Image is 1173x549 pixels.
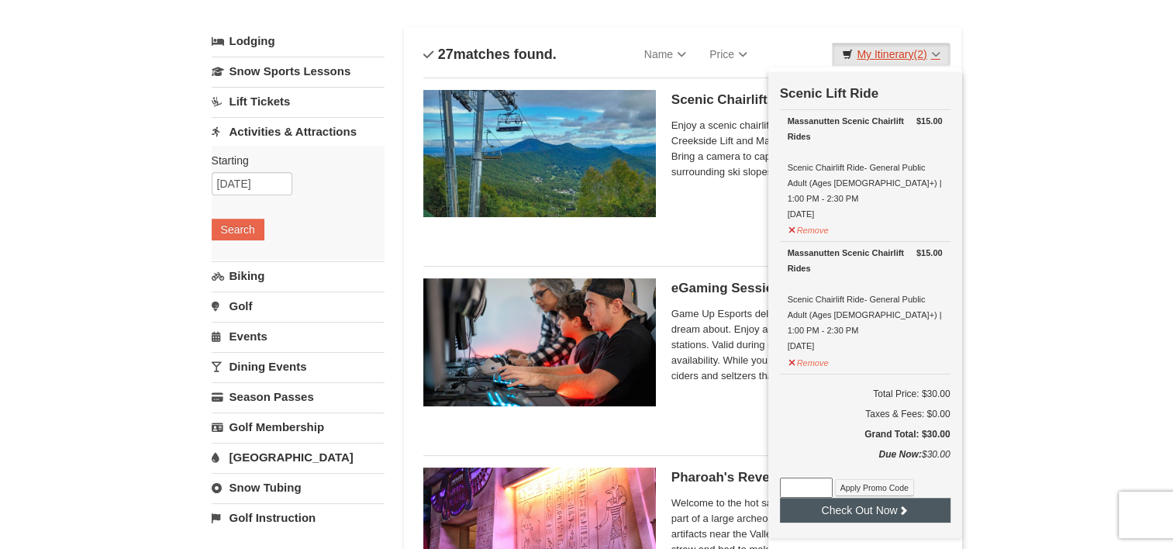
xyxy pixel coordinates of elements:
strong: $15.00 [916,113,943,129]
img: 24896431-1-a2e2611b.jpg [423,90,656,217]
h5: Pharoah's Revenge Escape Room- Military [671,470,943,485]
a: Activities & Attractions [212,117,385,146]
a: Season Passes [212,382,385,411]
div: Taxes & Fees: $0.00 [780,406,950,422]
strong: $15.00 [916,245,943,261]
button: Remove [788,351,830,371]
div: Scenic Chairlift Ride- General Public Adult (Ages [DEMOGRAPHIC_DATA]+) | 1:00 PM - 2:30 PM [DATE] [788,245,943,354]
div: Massanutten Scenic Chairlift Rides [788,245,943,276]
a: Dining Events [212,352,385,381]
img: 19664770-34-0b975b5b.jpg [423,278,656,406]
a: Price [698,39,759,70]
a: Lodging [212,27,385,55]
a: [GEOGRAPHIC_DATA] [212,443,385,471]
h4: matches found. [423,47,557,62]
h6: Total Price: $30.00 [780,386,950,402]
a: Name [633,39,698,70]
div: Scenic Chairlift Ride- General Public Adult (Ages [DEMOGRAPHIC_DATA]+) | 1:00 PM - 2:30 PM [DATE] [788,113,943,222]
span: (2) [913,48,926,60]
a: Snow Tubing [212,473,385,502]
a: Golf Instruction [212,503,385,532]
button: Check Out Now [780,498,950,523]
a: Snow Sports Lessons [212,57,385,85]
a: My Itinerary(2) [832,43,950,66]
a: Golf [212,292,385,320]
span: Enjoy a scenic chairlift ride up Massanutten’s signature Creekside Lift and Massanutten's NEW Pea... [671,118,943,180]
h5: Grand Total: $30.00 [780,426,950,442]
a: Golf Membership [212,413,385,441]
button: Apply Promo Code [835,479,914,496]
button: Remove [788,219,830,238]
strong: Due Now: [878,449,921,460]
h5: eGaming Session Time [671,281,943,296]
a: Lift Tickets [212,87,385,116]
div: Massanutten Scenic Chairlift Rides [788,113,943,144]
div: $30.00 [780,447,950,478]
span: 27 [438,47,454,62]
h5: Scenic Chairlift Ride | 10:00 AM - 11:30 AM [671,92,943,108]
a: Events [212,322,385,350]
label: Starting [212,153,373,168]
span: Game Up Esports delivers an experience that gamers dream about. Enjoy an hour of game time at one... [671,306,943,384]
strong: Scenic Lift Ride [780,86,879,101]
button: Search [212,219,264,240]
a: Biking [212,261,385,290]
